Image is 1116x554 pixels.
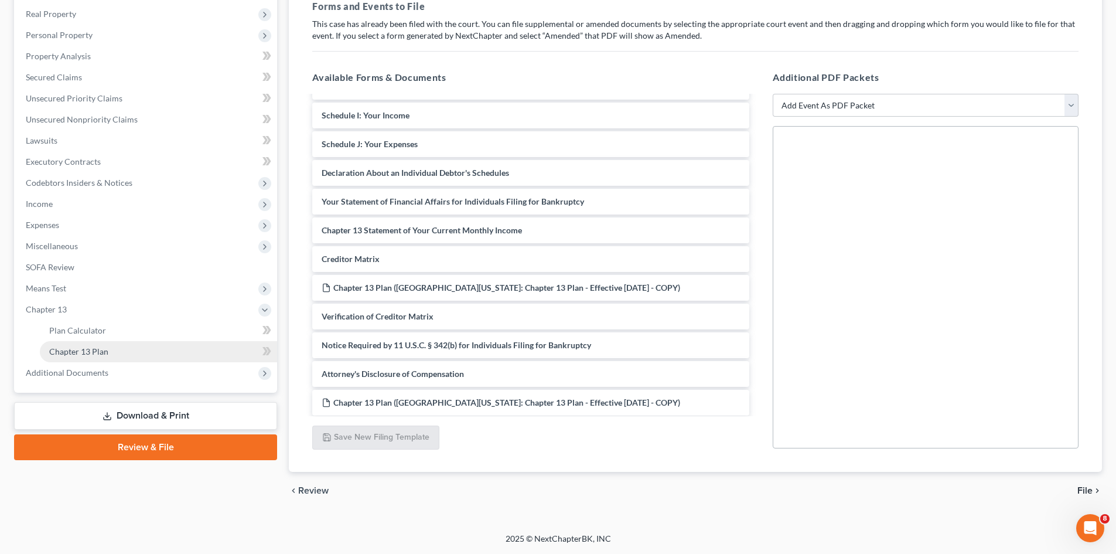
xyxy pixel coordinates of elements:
[14,402,277,430] a: Download & Print
[322,196,584,206] span: Your Statement of Financial Affairs for Individuals Filing for Bankruptcy
[16,257,277,278] a: SOFA Review
[1100,514,1110,524] span: 8
[26,93,122,103] span: Unsecured Priority Claims
[26,114,138,124] span: Unsecured Nonpriority Claims
[322,369,464,379] span: Attorney's Disclosure of Compensation
[16,88,277,109] a: Unsecured Priority Claims
[26,199,53,209] span: Income
[322,311,434,321] span: Verification of Creditor Matrix
[49,346,108,356] span: Chapter 13 Plan
[322,139,418,149] span: Schedule J: Your Expenses
[312,70,749,84] h5: Available Forms & Documents
[322,254,380,264] span: Creditor Matrix
[26,241,78,251] span: Miscellaneous
[16,130,277,151] a: Lawsuits
[26,72,82,82] span: Secured Claims
[289,486,298,495] i: chevron_left
[49,325,106,335] span: Plan Calculator
[1076,514,1104,542] iframe: Intercom live chat
[322,110,409,120] span: Schedule I: Your Income
[26,220,59,230] span: Expenses
[224,533,892,554] div: 2025 © NextChapterBK, INC
[333,397,680,407] span: Chapter 13 Plan ([GEOGRAPHIC_DATA][US_STATE]: Chapter 13 Plan - Effective [DATE] - COPY)
[26,283,66,293] span: Means Test
[26,135,57,145] span: Lawsuits
[16,67,277,88] a: Secured Claims
[16,109,277,130] a: Unsecured Nonpriority Claims
[312,18,1079,42] p: This case has already been filed with the court. You can file supplemental or amended documents b...
[333,283,680,293] span: Chapter 13 Plan ([GEOGRAPHIC_DATA][US_STATE]: Chapter 13 Plan - Effective [DATE] - COPY)
[322,340,591,350] span: Notice Required by 11 U.S.C. § 342(b) for Individuals Filing for Bankruptcy
[1093,486,1102,495] i: chevron_right
[26,9,76,19] span: Real Property
[26,304,67,314] span: Chapter 13
[26,51,91,61] span: Property Analysis
[14,434,277,460] a: Review & File
[26,30,93,40] span: Personal Property
[1077,486,1093,495] span: File
[26,262,74,272] span: SOFA Review
[26,157,101,166] span: Executory Contracts
[289,486,340,495] button: chevron_left Review
[16,151,277,172] a: Executory Contracts
[312,426,439,450] button: Save New Filing Template
[298,486,329,495] span: Review
[26,178,132,188] span: Codebtors Insiders & Notices
[16,46,277,67] a: Property Analysis
[322,168,509,178] span: Declaration About an Individual Debtor's Schedules
[322,225,522,235] span: Chapter 13 Statement of Your Current Monthly Income
[26,368,108,378] span: Additional Documents
[40,341,277,362] a: Chapter 13 Plan
[40,320,277,341] a: Plan Calculator
[773,70,1079,84] h5: Additional PDF Packets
